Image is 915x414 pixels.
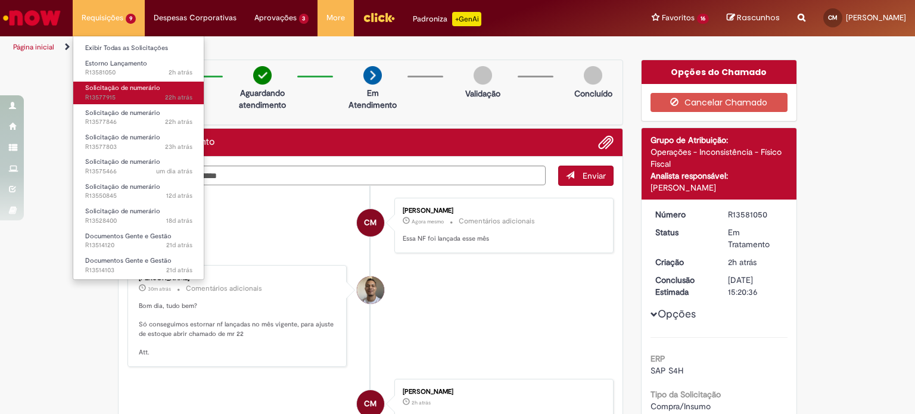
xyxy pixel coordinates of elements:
[154,12,236,24] span: Despesas Corporativas
[574,88,612,99] p: Concluído
[85,117,192,127] span: R13577846
[651,134,788,146] div: Grupo de Atribuição:
[651,401,711,412] span: Compra/Insumo
[82,12,123,24] span: Requisições
[642,60,797,84] div: Opções do Chamado
[234,87,291,111] p: Aguardando atendimento
[598,135,614,150] button: Adicionar anexos
[403,207,601,214] div: [PERSON_NAME]
[165,142,192,151] span: 23h atrás
[85,256,172,265] span: Documentos Gente e Gestão
[326,12,345,24] span: More
[452,12,481,26] p: +GenAi
[651,182,788,194] div: [PERSON_NAME]
[166,216,192,225] span: 18d atrás
[646,274,720,298] dt: Conclusão Estimada
[166,191,192,200] time: 19/09/2025 14:04:48
[651,389,721,400] b: Tipo da Solicitação
[85,142,192,152] span: R13577803
[156,167,192,176] span: um dia atrás
[697,14,709,24] span: 16
[169,68,192,77] time: 30/09/2025 11:50:50
[165,142,192,151] time: 29/09/2025 15:36:17
[13,42,54,52] a: Página inicial
[166,266,192,275] time: 10/09/2025 11:06:41
[662,12,695,24] span: Favoritos
[166,216,192,225] time: 12/09/2025 15:53:39
[85,133,160,142] span: Solicitação de numerário
[403,388,601,396] div: [PERSON_NAME]
[413,12,481,26] div: Padroniza
[73,155,204,178] a: Aberto R13575466 : Solicitação de numerário
[148,285,171,292] time: 30/09/2025 13:37:49
[166,241,192,250] time: 10/09/2025 11:08:55
[85,59,147,68] span: Estorno Lançamento
[73,131,204,153] a: Aberto R13577803 : Solicitação de numerário
[73,180,204,203] a: Aberto R13550845 : Solicitação de numerário
[651,365,683,376] span: SAP S4H
[646,256,720,268] dt: Criação
[73,254,204,276] a: Aberto R13514103 : Documentos Gente e Gestão
[474,66,492,85] img: img-circle-grey.png
[165,93,192,102] time: 29/09/2025 15:50:33
[1,6,63,30] img: ServiceNow
[344,87,402,111] p: Em Atendimento
[169,68,192,77] span: 2h atrás
[85,232,172,241] span: Documentos Gente e Gestão
[363,66,382,85] img: arrow-next.png
[126,14,136,24] span: 9
[299,14,309,24] span: 3
[412,399,431,406] time: 30/09/2025 11:50:47
[165,117,192,126] time: 29/09/2025 15:41:50
[85,182,160,191] span: Solicitação de numerário
[558,166,614,186] button: Enviar
[646,226,720,238] dt: Status
[9,36,601,58] ul: Trilhas de página
[85,207,160,216] span: Solicitação de numerário
[85,157,160,166] span: Solicitação de numerário
[364,208,376,237] span: CM
[139,301,337,357] p: Bom dia, tudo bem? Só conseguimos estornar nf lançadas no mês vigente, para ajuste de estoque abr...
[156,167,192,176] time: 29/09/2025 09:50:10
[728,208,783,220] div: R13581050
[73,42,204,55] a: Exibir Todas as Solicitações
[651,353,665,364] b: ERP
[651,146,788,170] div: Operações - Inconsistência - Físico Fiscal
[828,14,838,21] span: CM
[73,205,204,227] a: Aberto R13528400 : Solicitação de numerário
[73,230,204,252] a: Aberto R13514120 : Documentos Gente e Gestão
[412,218,444,225] time: 30/09/2025 14:07:31
[728,226,783,250] div: Em Tratamento
[85,68,192,77] span: R13581050
[85,266,192,275] span: R13514103
[85,83,160,92] span: Solicitação de numerário
[584,66,602,85] img: img-circle-grey.png
[728,256,783,268] div: 30/09/2025 11:50:49
[73,107,204,129] a: Aberto R13577846 : Solicitação de numerário
[85,108,160,117] span: Solicitação de numerário
[357,276,384,304] div: Joziano De Jesus Oliveira
[165,117,192,126] span: 22h atrás
[363,8,395,26] img: click_logo_yellow_360x200.png
[73,82,204,104] a: Aberto R13577915 : Solicitação de numerário
[254,12,297,24] span: Aprovações
[651,170,788,182] div: Analista responsável:
[728,257,757,267] span: 2h atrás
[73,57,204,79] a: Aberto R13581050 : Estorno Lançamento
[85,241,192,250] span: R13514120
[165,93,192,102] span: 22h atrás
[728,257,757,267] time: 30/09/2025 11:50:49
[166,241,192,250] span: 21d atrás
[412,218,444,225] span: Agora mesmo
[651,93,788,112] button: Cancelar Chamado
[357,209,384,236] div: Carla Castilho Martiniano
[727,13,780,24] a: Rascunhos
[139,275,337,282] div: [PERSON_NAME]
[253,66,272,85] img: check-circle-green.png
[583,170,606,181] span: Enviar
[166,266,192,275] span: 21d atrás
[73,36,204,280] ul: Requisições
[127,166,546,186] textarea: Digite sua mensagem aqui...
[85,216,192,226] span: R13528400
[85,167,192,176] span: R13575466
